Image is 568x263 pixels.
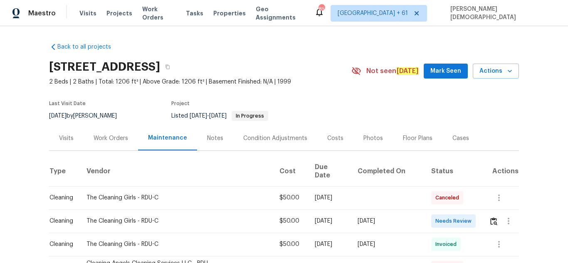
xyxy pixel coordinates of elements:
div: Costs [327,134,343,143]
span: [DATE] [190,113,207,119]
span: Last Visit Date [49,101,86,106]
span: - [190,113,227,119]
span: Needs Review [435,217,475,225]
span: Not seen [366,67,419,75]
h2: [STREET_ADDRESS] [49,63,160,71]
th: Cost [273,156,308,187]
div: Notes [207,134,223,143]
span: [DATE] [209,113,227,119]
div: The Cleaning Girls - RDU-C [86,217,266,225]
div: Condition Adjustments [243,134,307,143]
div: [DATE] [315,217,344,225]
div: Maintenance [148,134,187,142]
span: Work Orders [142,5,176,22]
div: The Cleaning Girls - RDU-C [86,240,266,248]
div: [DATE] [315,240,344,248]
span: Mark Seen [430,66,461,76]
span: Invoiced [435,240,460,248]
div: The Cleaning Girls - RDU-C [86,194,266,202]
div: Cleaning [49,240,73,248]
div: Cases [452,134,469,143]
div: $50.00 [279,240,301,248]
div: 853 [319,5,324,13]
div: $50.00 [279,217,301,225]
em: [DATE] [396,67,419,75]
span: Listed [171,113,268,119]
span: Visits [79,9,96,17]
span: Geo Assignments [256,5,304,22]
div: by [PERSON_NAME] [49,111,127,121]
span: Projects [106,9,132,17]
span: [GEOGRAPHIC_DATA] + 61 [338,9,408,17]
span: Tasks [186,10,203,16]
span: Canceled [435,194,462,202]
div: Floor Plans [403,134,432,143]
th: Actions [482,156,519,187]
th: Type [49,156,80,187]
th: Status [425,156,482,187]
div: Cleaning [49,217,73,225]
div: [DATE] [358,217,418,225]
span: Actions [479,66,512,76]
div: $50.00 [279,194,301,202]
img: Review Icon [490,217,497,225]
span: Properties [213,9,246,17]
span: Maestro [28,9,56,17]
a: Back to all projects [49,43,129,51]
div: Cleaning [49,194,73,202]
span: 2 Beds | 2 Baths | Total: 1206 ft² | Above Grade: 1206 ft² | Basement Finished: N/A | 1999 [49,78,351,86]
span: In Progress [232,113,267,118]
th: Vendor [80,156,273,187]
th: Due Date [308,156,351,187]
th: Completed On [351,156,425,187]
div: Work Orders [94,134,128,143]
span: [PERSON_NAME][DEMOGRAPHIC_DATA] [447,5,556,22]
button: Review Icon [489,211,499,231]
div: Photos [363,134,383,143]
span: Project [171,101,190,106]
div: [DATE] [358,240,418,248]
button: Actions [473,64,519,79]
div: Visits [59,134,74,143]
div: [DATE] [315,194,344,202]
span: [DATE] [49,113,67,119]
button: Mark Seen [424,64,468,79]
